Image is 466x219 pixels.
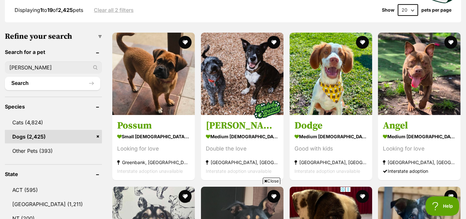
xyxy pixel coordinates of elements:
[383,158,456,167] strong: [GEOGRAPHIC_DATA], [GEOGRAPHIC_DATA]
[201,33,283,115] img: Oscar and Annika Newhaven - Staffordshire Bull Terrier x Welsh Corgi (Cardigan) Dog
[112,115,195,181] a: Possum small [DEMOGRAPHIC_DATA] Dog Looking for love Greenbank, [GEOGRAPHIC_DATA] Interstate adop...
[444,190,457,203] button: favourite
[40,7,42,13] strong: 1
[383,120,456,132] h3: Angel
[117,169,183,174] span: Interstate adoption unavailable
[378,33,460,115] img: Angel - American Staffordshire Terrier Dog
[267,36,280,49] button: favourite
[378,115,460,181] a: Angel medium [DEMOGRAPHIC_DATA] Dog Looking for love [GEOGRAPHIC_DATA], [GEOGRAPHIC_DATA] Interst...
[294,145,367,153] div: Good with kids
[294,169,360,174] span: Interstate adoption unavailable
[94,7,134,13] a: Clear all 2 filters
[263,178,280,184] span: Close
[117,132,190,141] strong: small [DEMOGRAPHIC_DATA] Dog
[58,7,73,13] strong: 2,425
[5,77,100,90] button: Search
[117,120,190,132] h3: Possum
[294,158,367,167] strong: [GEOGRAPHIC_DATA], [GEOGRAPHIC_DATA]
[356,36,369,49] button: favourite
[15,7,83,13] span: Displaying to of pets
[290,33,372,115] img: Dodge - Brittany Dog
[426,196,460,216] iframe: Help Scout Beacon - Open
[290,115,372,181] a: Dodge medium [DEMOGRAPHIC_DATA] Dog Good with kids [GEOGRAPHIC_DATA], [GEOGRAPHIC_DATA] Interstat...
[206,145,279,153] div: Double the love
[117,158,190,167] strong: Greenbank, [GEOGRAPHIC_DATA]
[383,167,456,176] div: Interstate adoption
[294,132,367,141] strong: medium [DEMOGRAPHIC_DATA] Dog
[5,32,102,41] h3: Refine your search
[47,7,53,13] strong: 19
[5,144,102,158] a: Other Pets (393)
[5,197,102,211] a: [GEOGRAPHIC_DATA] (1,211)
[206,132,279,141] strong: medium [DEMOGRAPHIC_DATA] Dog
[117,145,190,153] div: Looking for love
[179,36,192,49] button: favourite
[421,7,451,13] label: pets per page
[5,49,102,55] header: Search for a pet
[5,116,102,129] a: Cats (4,824)
[251,94,283,126] img: bonded besties
[206,158,279,167] strong: [GEOGRAPHIC_DATA], [GEOGRAPHIC_DATA]
[444,36,457,49] button: favourite
[383,132,456,141] strong: medium [DEMOGRAPHIC_DATA] Dog
[5,183,102,197] a: ACT (595)
[294,120,367,132] h3: Dodge
[382,7,394,13] span: Show
[206,120,279,132] h3: [PERSON_NAME] and [PERSON_NAME]
[5,104,102,109] header: Species
[383,145,456,153] div: Looking for love
[5,171,102,177] header: State
[112,33,195,115] img: Possum - Jack Russell Terrier x Pug Dog
[201,115,283,181] a: [PERSON_NAME] and [PERSON_NAME] medium [DEMOGRAPHIC_DATA] Dog Double the love [GEOGRAPHIC_DATA], ...
[5,130,102,143] a: Dogs (2,425)
[206,169,272,174] span: Interstate adoption unavailable
[115,187,351,216] iframe: Advertisement
[5,61,102,74] input: Toby
[356,190,369,203] button: favourite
